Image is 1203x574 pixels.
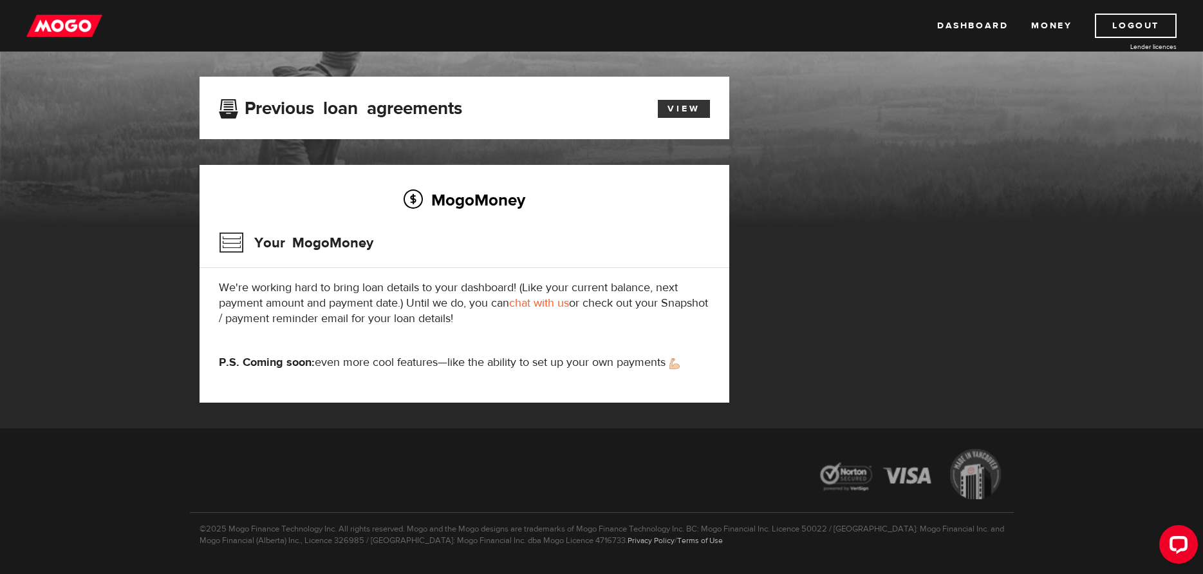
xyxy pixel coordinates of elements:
[808,439,1014,512] img: legal-icons-92a2ffecb4d32d839781d1b4e4802d7b.png
[190,512,1014,546] p: ©2025 Mogo Finance Technology Inc. All rights reserved. Mogo and the Mogo designs are trademarks ...
[1095,14,1177,38] a: Logout
[509,296,569,311] a: chat with us
[219,98,462,115] h3: Previous loan agreements
[219,186,710,213] h2: MogoMoney
[219,226,373,260] h3: Your MogoMoney
[1149,520,1203,574] iframe: LiveChat chat widget
[677,535,723,546] a: Terms of Use
[219,280,710,327] p: We're working hard to bring loan details to your dashboard! (Like your current balance, next paym...
[219,355,710,370] p: even more cool features—like the ability to set up your own payments
[219,355,315,370] strong: P.S. Coming soon:
[26,14,102,38] img: mogo_logo-11ee424be714fa7cbb0f0f49df9e16ec.png
[937,14,1008,38] a: Dashboard
[1031,14,1072,38] a: Money
[1080,42,1177,52] a: Lender licences
[658,100,710,118] a: View
[669,358,680,369] img: strong arm emoji
[628,535,675,546] a: Privacy Policy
